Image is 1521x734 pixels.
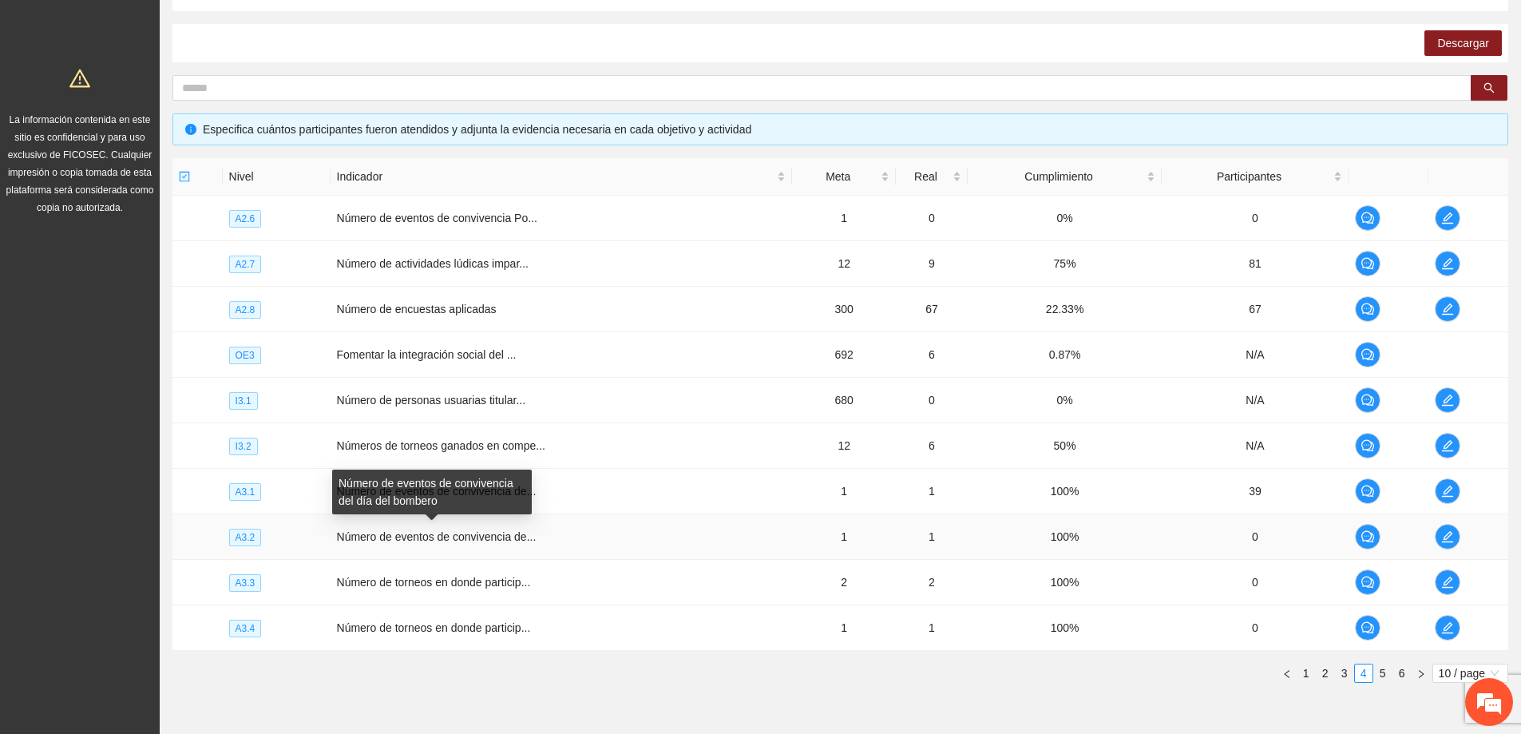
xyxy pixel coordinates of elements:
span: left [1282,669,1292,679]
td: 1 [896,469,968,514]
span: Número de personas usuarias titular... [337,394,526,407]
button: search [1471,75,1507,101]
li: 6 [1392,664,1412,683]
button: comment [1355,615,1380,641]
span: edit [1436,257,1460,270]
td: N/A [1162,332,1349,378]
span: edit [1436,394,1460,407]
button: edit [1435,524,1460,550]
button: comment [1355,478,1380,504]
td: 300 [792,287,896,332]
li: Next Page [1412,664,1431,683]
textarea: Escriba su mensaje aquí y haga clic en “Enviar” [8,436,304,492]
span: La información contenida en este sitio es confidencial y para uso exclusivo de FICOSEC. Cualquier... [6,114,154,213]
td: 6 [896,423,968,469]
li: 1 [1297,664,1316,683]
span: edit [1436,212,1460,224]
span: Real [902,168,949,185]
td: 0 [896,378,968,423]
span: Descargar [1437,34,1489,52]
td: 0% [968,196,1162,241]
span: warning [69,68,90,89]
td: 6 [896,332,968,378]
button: edit [1435,205,1460,231]
li: 4 [1354,664,1373,683]
span: Cumplimiento [974,168,1143,185]
td: N/A [1162,423,1349,469]
span: Números de torneos ganados en compe... [337,439,546,452]
span: search [1483,82,1495,95]
button: edit [1435,251,1460,276]
th: Cumplimiento [968,158,1162,196]
button: edit [1435,387,1460,413]
a: 4 [1355,665,1372,682]
span: A3.2 [229,529,262,546]
span: info-circle [185,124,196,135]
span: Meta [798,168,877,185]
td: 2 [792,560,896,605]
span: A3.1 [229,483,262,501]
button: comment [1355,296,1380,322]
div: Minimizar ventana de chat en vivo [262,8,300,46]
span: check-square [179,171,190,182]
div: Número de eventos de convivencia del día del bombero [332,470,532,514]
li: 5 [1373,664,1392,683]
span: edit [1436,303,1460,315]
td: 0 [1162,196,1349,241]
td: 0 [1162,514,1349,560]
span: Indicador [337,168,774,185]
td: 67 [1162,287,1349,332]
a: 3 [1336,665,1353,682]
td: 22.33% [968,287,1162,332]
td: 680 [792,378,896,423]
td: 100% [968,514,1162,560]
td: 1 [792,514,896,560]
a: 2 [1317,665,1334,682]
button: comment [1355,569,1380,595]
td: 1 [896,514,968,560]
div: Especifica cuántos participantes fueron atendidos y adjunta la evidencia necesaria en cada objeti... [203,121,1495,138]
button: edit [1435,478,1460,504]
th: Indicador [331,158,793,196]
span: Número de actividades lúdicas impar... [337,257,529,270]
li: 2 [1316,664,1335,683]
button: edit [1435,296,1460,322]
span: Número de eventos de convivencia de... [337,530,537,543]
td: 1 [792,196,896,241]
span: edit [1436,576,1460,589]
span: A2.8 [229,301,262,319]
button: Descargar [1424,30,1502,56]
span: Número de torneos en donde particip... [337,576,531,589]
span: edit [1436,485,1460,498]
th: Real [896,158,968,196]
button: comment [1355,342,1380,367]
button: edit [1435,433,1460,458]
span: Estamos sin conexión. Déjenos un mensaje. [30,213,282,375]
th: Nivel [223,158,331,196]
span: 10 / page [1439,665,1502,682]
th: Participantes [1162,158,1349,196]
th: Meta [792,158,896,196]
td: 50% [968,423,1162,469]
span: Participantes [1168,168,1330,185]
span: A2.6 [229,210,262,228]
span: Fomentar la integración social del ... [337,348,517,361]
span: Número de torneos en donde particip... [337,621,531,634]
button: edit [1435,615,1460,641]
a: 1 [1297,665,1315,682]
td: 1 [896,605,968,651]
td: 0 [1162,560,1349,605]
td: 9 [896,241,968,287]
button: right [1412,664,1431,683]
button: comment [1355,387,1380,413]
td: 81 [1162,241,1349,287]
button: edit [1435,569,1460,595]
span: OE3 [229,347,261,364]
span: A2.7 [229,256,262,273]
span: edit [1436,439,1460,452]
td: 2 [896,560,968,605]
span: A3.4 [229,620,262,637]
button: comment [1355,433,1380,458]
span: edit [1436,530,1460,543]
span: right [1416,669,1426,679]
